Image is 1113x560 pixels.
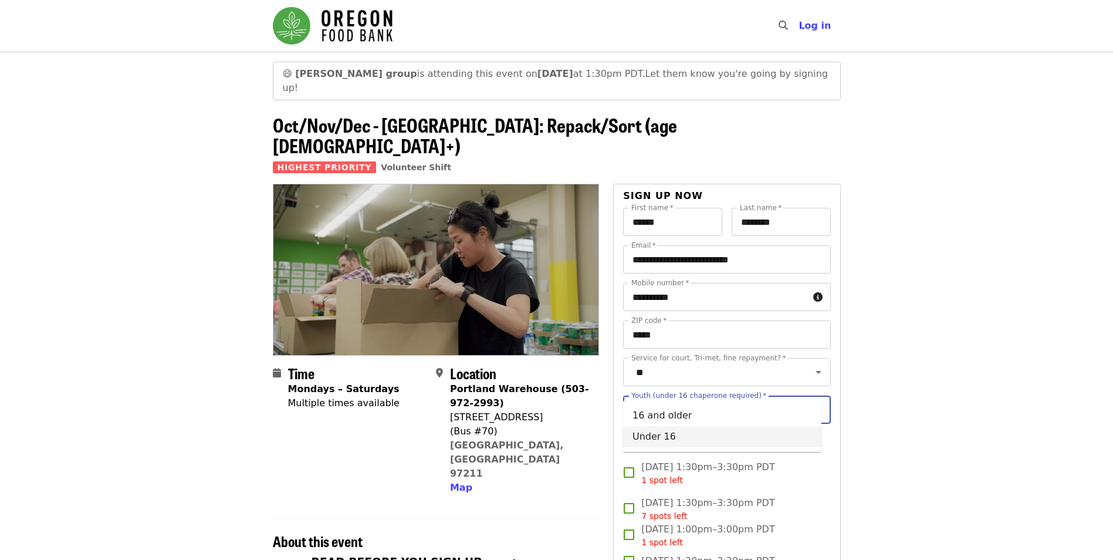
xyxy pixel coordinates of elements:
span: 1 spot left [641,475,683,485]
label: First name [631,204,674,211]
i: calendar icon [273,367,281,379]
span: Highest Priority [273,161,377,173]
span: Sign up now [623,190,703,201]
div: Multiple times available [288,396,400,410]
input: ZIP code [623,321,830,349]
button: Map [450,481,472,495]
span: 7 spots left [641,511,687,521]
strong: [PERSON_NAME] group [295,68,417,79]
span: [DATE] 1:30pm–3:30pm PDT [641,496,774,522]
input: Last name [732,208,831,236]
span: grinning face emoji [283,68,293,79]
input: Mobile number [623,283,808,311]
span: Oct/Nov/Dec - [GEOGRAPHIC_DATA]: Repack/Sort (age [DEMOGRAPHIC_DATA]+) [273,111,677,159]
input: Email [623,245,830,274]
span: [DATE] 1:30pm–3:30pm PDT [641,460,774,487]
img: Oregon Food Bank - Home [273,7,393,45]
i: circle-info icon [813,292,823,303]
label: Mobile number [631,279,689,286]
div: (Bus #70) [450,424,590,438]
span: About this event [273,531,363,551]
input: Search [795,12,804,40]
span: [DATE] 1:00pm–3:00pm PDT [641,522,774,549]
input: First name [623,208,722,236]
strong: Portland Warehouse (503-972-2993) [450,383,589,409]
span: Log in [799,20,831,31]
li: Under 16 [623,426,821,447]
span: is attending this event on at 1:30pm PDT. [295,68,645,79]
span: Map [450,482,472,493]
i: map-marker-alt icon [436,367,443,379]
img: Oct/Nov/Dec - Portland: Repack/Sort (age 8+) organized by Oregon Food Bank [273,184,599,355]
a: [GEOGRAPHIC_DATA], [GEOGRAPHIC_DATA] 97211 [450,440,564,479]
strong: [DATE] [537,68,573,79]
div: [STREET_ADDRESS] [450,410,590,424]
label: ZIP code [631,317,667,324]
label: Youth (under 16 chaperone required) [631,392,766,399]
a: Volunteer Shift [381,163,451,172]
span: 1 spot left [641,538,683,547]
strong: Mondays – Saturdays [288,383,400,394]
li: 16 and older [623,405,821,426]
label: Last name [740,204,782,211]
label: Email [631,242,656,249]
button: Log in [789,14,840,38]
span: Time [288,363,314,383]
button: Close [810,402,827,418]
button: Open [810,364,827,380]
label: Service for court, Tri-met, fine repayment? [631,355,786,362]
span: Location [450,363,496,383]
i: search icon [779,20,788,31]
